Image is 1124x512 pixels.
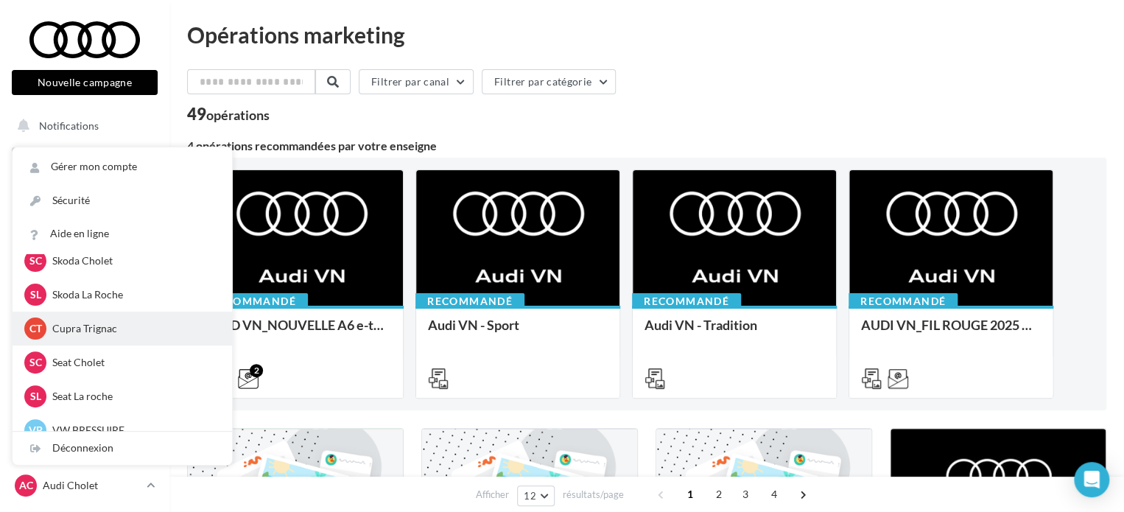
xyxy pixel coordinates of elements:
[187,140,1106,152] div: 4 opérations recommandées par votre enseigne
[29,355,42,370] span: SC
[678,483,702,506] span: 1
[861,318,1041,347] div: AUDI VN_FIL ROUGE 2025 - A1, Q2, Q3, Q5 et Q4 e-tron
[9,183,161,215] a: Boîte de réception99+
[9,147,161,178] a: Opérations
[13,184,232,217] a: Sécurité
[644,318,824,347] div: Audi VN - Tradition
[415,293,524,309] div: Recommandé
[199,293,308,309] div: Recommandé
[476,488,509,502] span: Afficher
[19,478,33,493] span: AC
[563,488,624,502] span: résultats/page
[211,318,391,347] div: AUD VN_NOUVELLE A6 e-tron
[52,355,214,370] p: Seat Cholet
[12,70,158,95] button: Nouvelle campagne
[517,485,555,506] button: 12
[187,106,270,122] div: 49
[206,108,270,122] div: opérations
[9,259,161,290] a: Campagnes
[30,389,41,404] span: SL
[39,119,99,132] span: Notifications
[707,483,731,506] span: 2
[29,253,42,268] span: SC
[13,150,232,183] a: Gérer mon compte
[9,295,161,326] a: Médiathèque
[13,217,232,250] a: Aide en ligne
[762,483,786,506] span: 4
[849,293,958,309] div: Recommandé
[29,423,43,438] span: VB
[482,69,616,94] button: Filtrer par catégorie
[359,69,474,94] button: Filtrer par canal
[187,24,1106,46] div: Opérations marketing
[12,471,158,499] a: AC Audi Cholet
[52,287,214,302] p: Skoda La Roche
[524,490,536,502] span: 12
[428,318,608,347] div: Audi VN - Sport
[9,332,161,375] a: PLV et print personnalisable
[250,364,263,377] div: 2
[9,222,161,253] a: Visibilité en ligne
[30,287,41,302] span: SL
[52,321,214,336] p: Cupra Trignac
[43,478,141,493] p: Audi Cholet
[632,293,741,309] div: Recommandé
[52,389,214,404] p: Seat La roche
[52,253,214,268] p: Skoda Cholet
[29,321,42,336] span: CT
[13,432,232,465] div: Déconnexion
[9,111,155,141] button: Notifications
[734,483,757,506] span: 3
[1074,462,1109,497] div: Open Intercom Messenger
[52,423,214,438] p: VW BRESSUIRE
